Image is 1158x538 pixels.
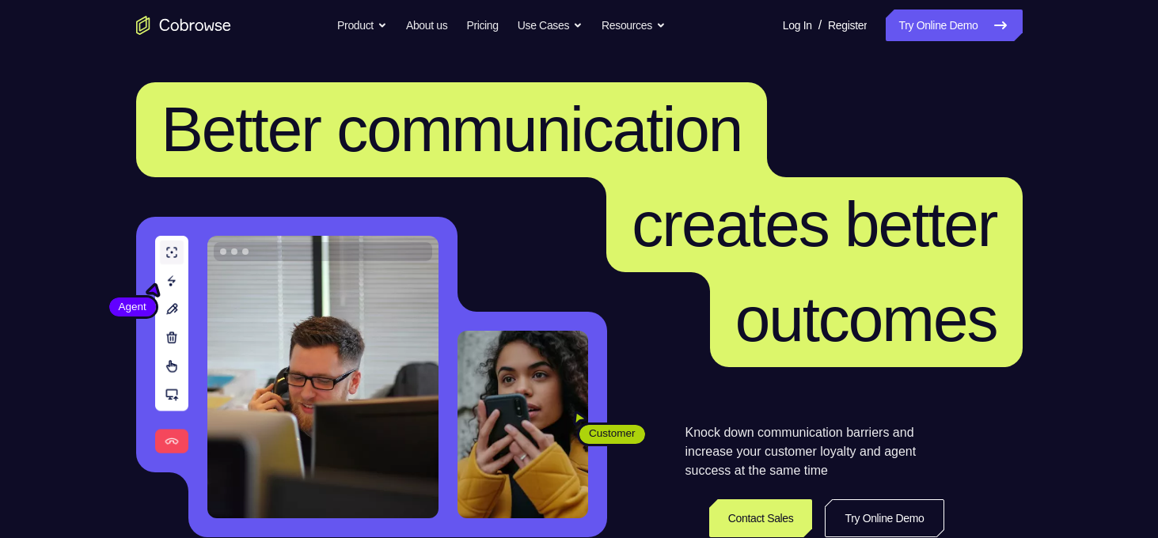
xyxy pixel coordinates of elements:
[458,331,588,518] img: A customer holding their phone
[136,16,231,35] a: Go to the home page
[886,9,1022,41] a: Try Online Demo
[825,499,943,537] a: Try Online Demo
[735,284,997,354] span: outcomes
[709,499,813,537] a: Contact Sales
[632,189,997,260] span: creates better
[818,16,822,35] span: /
[828,9,867,41] a: Register
[783,9,812,41] a: Log In
[466,9,498,41] a: Pricing
[337,9,387,41] button: Product
[602,9,666,41] button: Resources
[685,423,944,480] p: Knock down communication barriers and increase your customer loyalty and agent success at the sam...
[161,94,742,165] span: Better communication
[207,236,439,518] img: A customer support agent talking on the phone
[406,9,447,41] a: About us
[518,9,583,41] button: Use Cases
